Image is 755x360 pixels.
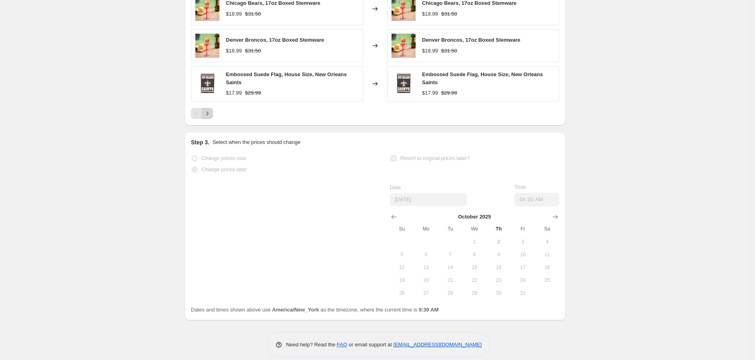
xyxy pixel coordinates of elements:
span: or email support at [347,342,394,348]
span: 11 [538,251,556,258]
span: 29 [466,290,483,296]
img: 3909_0a3c20c0-d9cd-4e0d-885d-ad797437e60f_80x.jpg [195,72,219,96]
b: America/New_York [272,307,319,313]
span: 3 [514,239,532,245]
button: Monday October 13 2025 [414,261,438,274]
button: Monday October 6 2025 [414,248,438,261]
b: 9:30 AM [419,307,438,313]
span: Embossed Suede Flag, House Size, New Orleans Saints [226,71,347,85]
input: 12:00 [514,193,559,206]
button: Friday October 17 2025 [511,261,535,274]
button: Friday October 10 2025 [511,248,535,261]
button: Tuesday October 14 2025 [438,261,462,274]
img: 3909_af8bd744-f36a-48e3-b4f9-06e338311e9b_80x.jpg [195,34,219,58]
strike: $31.50 [441,47,457,55]
span: 1 [466,239,483,245]
span: 17 [514,264,532,271]
button: Sunday October 12 2025 [390,261,414,274]
th: Friday [511,222,535,235]
input: 10/2/2025 [390,193,467,206]
span: Mo [417,226,435,232]
span: 5 [393,251,411,258]
strike: $29.99 [441,89,457,97]
span: 12 [393,264,411,271]
strike: $31.50 [245,47,261,55]
span: 4 [538,239,556,245]
button: Tuesday October 7 2025 [438,248,462,261]
button: Saturday October 4 2025 [535,235,559,248]
span: 23 [490,277,507,283]
button: Wednesday October 8 2025 [463,248,487,261]
span: Date [390,184,401,190]
span: 18 [538,264,556,271]
a: [EMAIL_ADDRESS][DOMAIN_NAME] [394,342,482,348]
span: 31 [514,290,532,296]
button: Sunday October 5 2025 [390,248,414,261]
div: $18.99 [422,47,438,55]
span: 30 [490,290,507,296]
span: 24 [514,277,532,283]
button: Monday October 20 2025 [414,274,438,287]
button: Tuesday October 21 2025 [438,274,462,287]
div: $17.99 [422,89,438,97]
button: Wednesday October 22 2025 [463,274,487,287]
p: Select when the prices should change [213,138,300,146]
h2: Step 3. [191,138,209,146]
button: Sunday October 19 2025 [390,274,414,287]
span: Th [490,226,507,232]
span: Embossed Suede Flag, House Size, New Orleans Saints [422,71,543,85]
button: Next [202,108,213,119]
span: 16 [490,264,507,271]
span: Tu [441,226,459,232]
span: 8 [466,251,483,258]
span: 26 [393,290,411,296]
th: Saturday [535,222,559,235]
button: Show previous month, September 2025 [388,211,400,222]
span: 9 [490,251,507,258]
span: 14 [441,264,459,271]
button: Thursday October 9 2025 [487,248,511,261]
button: Saturday October 18 2025 [535,261,559,274]
strike: $31.50 [441,10,457,18]
span: 6 [417,251,435,258]
span: Sa [538,226,556,232]
nav: Pagination [191,108,213,119]
button: Show next month, November 2025 [550,211,561,222]
img: 3909_af8bd744-f36a-48e3-b4f9-06e338311e9b_80x.jpg [392,34,416,58]
span: 15 [466,264,483,271]
span: 2 [490,239,507,245]
span: 25 [538,277,556,283]
button: Friday October 31 2025 [511,287,535,299]
img: 3909_0a3c20c0-d9cd-4e0d-885d-ad797437e60f_80x.jpg [392,72,416,96]
strike: $31.50 [245,10,261,18]
span: 20 [417,277,435,283]
button: Saturday October 25 2025 [535,274,559,287]
th: Sunday [390,222,414,235]
button: Friday October 24 2025 [511,274,535,287]
button: Tuesday October 28 2025 [438,287,462,299]
span: Need help? Read the [286,342,337,348]
button: Saturday October 11 2025 [535,248,559,261]
span: 13 [417,264,435,271]
span: We [466,226,483,232]
span: Fr [514,226,532,232]
a: FAQ [337,342,347,348]
button: Thursday October 16 2025 [487,261,511,274]
span: 28 [441,290,459,296]
span: Denver Broncos, 17oz Boxed Stemware [226,37,324,43]
button: Today Thursday October 2 2025 [487,235,511,248]
button: Friday October 3 2025 [511,235,535,248]
span: Change prices now [201,155,246,161]
span: 22 [466,277,483,283]
span: 19 [393,277,411,283]
button: Monday October 27 2025 [414,287,438,299]
th: Tuesday [438,222,462,235]
div: $18.99 [226,47,242,55]
th: Wednesday [463,222,487,235]
strike: $29.99 [245,89,261,97]
button: Wednesday October 1 2025 [463,235,487,248]
div: $18.99 [226,10,242,18]
span: Dates and times shown above use as the timezone, where the current time is [191,307,438,313]
th: Monday [414,222,438,235]
span: Denver Broncos, 17oz Boxed Stemware [422,37,520,43]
